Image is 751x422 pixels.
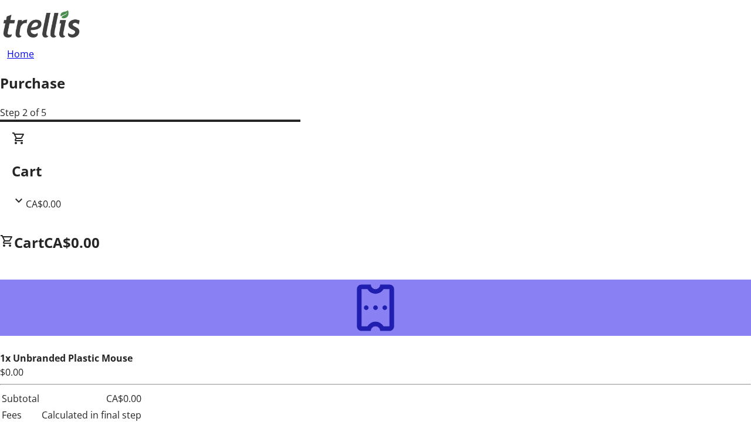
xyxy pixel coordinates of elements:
[12,161,739,182] h2: Cart
[26,198,61,210] span: CA$0.00
[41,391,142,406] td: CA$0.00
[14,233,44,252] span: Cart
[12,131,739,211] div: CartCA$0.00
[1,391,40,406] td: Subtotal
[44,233,100,252] span: CA$0.00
